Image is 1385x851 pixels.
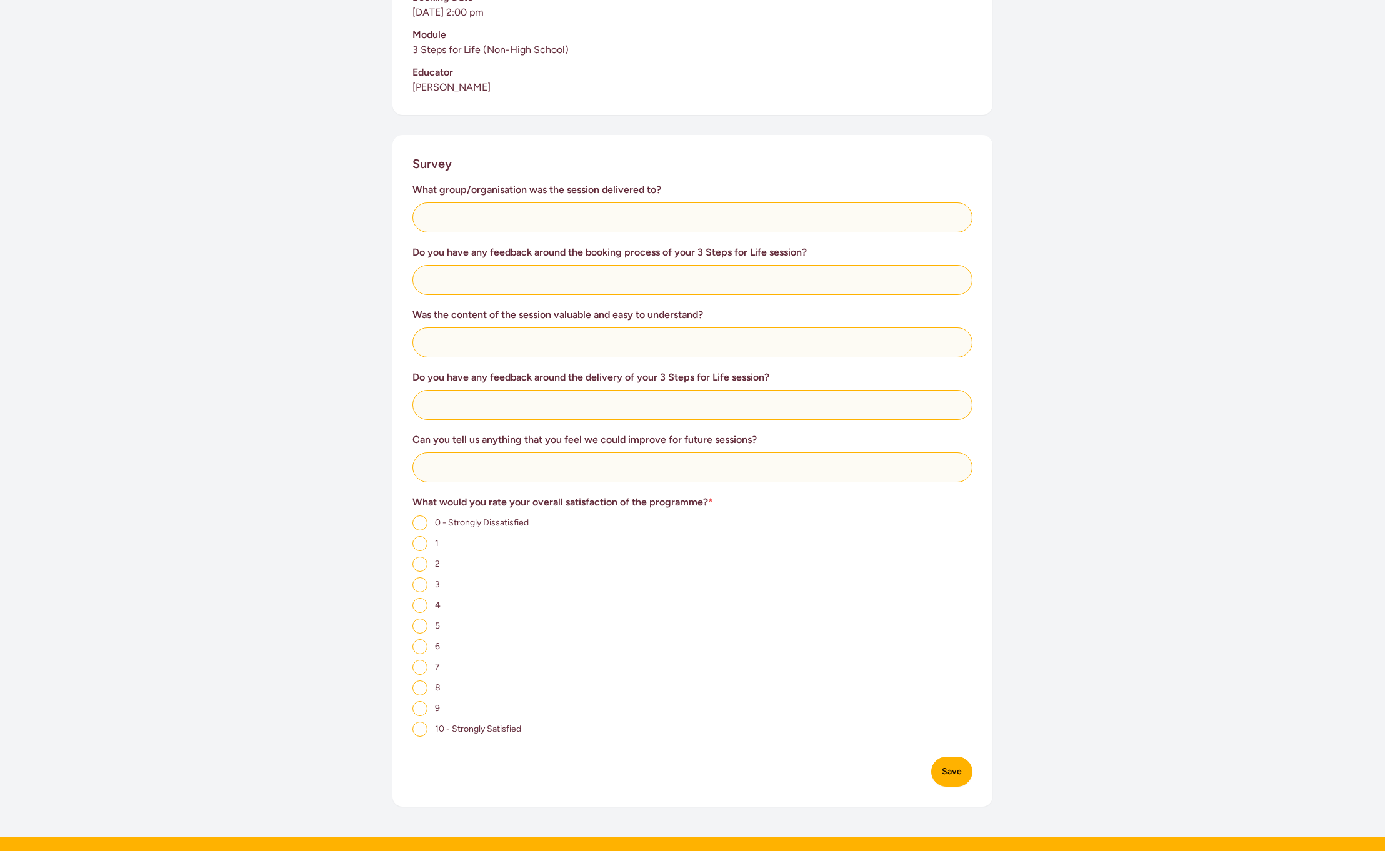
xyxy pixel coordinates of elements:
[412,495,972,510] h3: What would you rate your overall satisfaction of the programme?
[435,662,440,672] span: 7
[435,579,440,590] span: 3
[435,724,521,734] span: 10 - Strongly Satisfied
[412,639,427,654] input: 6
[412,701,427,716] input: 9
[412,598,427,613] input: 4
[412,5,972,20] p: [DATE] 2:00 pm
[412,182,972,197] h3: What group/organisation was the session delivered to?
[412,307,972,322] h3: Was the content of the session valuable and easy to understand?
[412,619,427,634] input: 5
[435,538,439,549] span: 1
[931,757,972,787] button: Save
[412,577,427,592] input: 3
[412,722,427,737] input: 10 - Strongly Satisfied
[435,641,440,652] span: 6
[412,42,972,57] p: 3 Steps for Life (Non-High School)
[412,370,972,385] h3: Do you have any feedback around the delivery of your 3 Steps for Life session?
[412,515,427,530] input: 0 - Strongly Dissatisfied
[412,245,972,260] h3: Do you have any feedback around the booking process of your 3 Steps for Life session?
[412,65,972,80] h3: Educator
[412,80,972,95] p: [PERSON_NAME]
[435,620,440,631] span: 5
[435,600,441,610] span: 4
[412,27,972,42] h3: Module
[435,517,529,528] span: 0 - Strongly Dissatisfied
[435,703,440,714] span: 9
[412,432,972,447] h3: Can you tell us anything that you feel we could improve for future sessions?
[435,559,440,569] span: 2
[412,680,427,695] input: 8
[435,682,441,693] span: 8
[412,155,452,172] h2: Survey
[412,557,427,572] input: 2
[412,660,427,675] input: 7
[412,536,427,551] input: 1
